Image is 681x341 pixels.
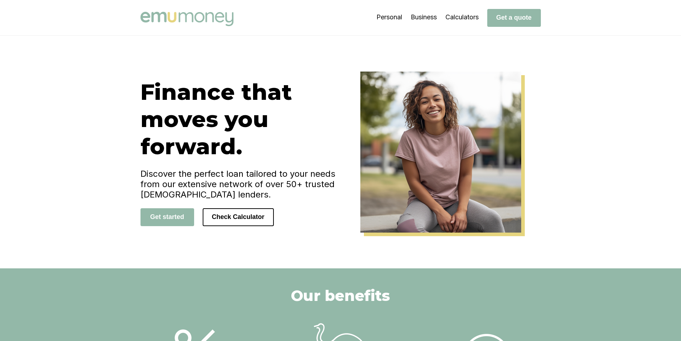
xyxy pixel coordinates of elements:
[487,14,541,21] a: Get a quote
[140,208,194,226] button: Get started
[140,213,194,220] a: Get started
[203,213,274,220] a: Check Calculator
[360,72,521,233] img: Emu Money Home
[140,169,341,200] h4: Discover the perfect loan tailored to your needs from our extensive network of over 50+ trusted [...
[291,286,390,305] h2: Our benefits
[487,9,541,27] button: Get a quote
[203,208,274,226] button: Check Calculator
[140,78,341,160] h1: Finance that moves you forward.
[140,12,233,26] img: Emu Money logo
